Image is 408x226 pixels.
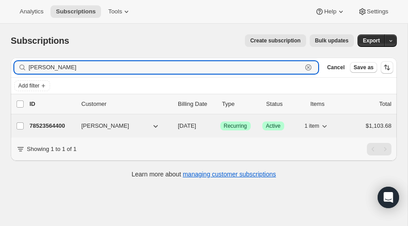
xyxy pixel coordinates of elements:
[222,100,259,109] div: Type
[81,100,171,109] p: Customer
[20,8,43,15] span: Analytics
[310,5,350,18] button: Help
[305,122,320,130] span: 1 item
[14,5,49,18] button: Analytics
[381,61,393,74] button: Sort the results
[29,100,74,109] p: ID
[132,170,276,179] p: Learn more about
[103,5,136,18] button: Tools
[81,121,129,130] span: [PERSON_NAME]
[378,187,399,208] div: Open Intercom Messenger
[178,122,196,129] span: [DATE]
[358,34,385,47] button: Export
[315,37,349,44] span: Bulk updates
[50,5,101,18] button: Subscriptions
[367,143,391,155] nav: Pagination
[324,62,348,73] button: Cancel
[108,8,122,15] span: Tools
[324,8,336,15] span: Help
[29,100,391,109] div: IDCustomerBilling DateTypeStatusItemsTotal
[29,120,391,132] div: 78523564400[PERSON_NAME][DATE]SuccessRecurringSuccessActive1 item$1,103.68
[29,121,74,130] p: 78523564400
[250,37,301,44] span: Create subscription
[310,34,354,47] button: Bulk updates
[353,64,374,71] span: Save as
[224,122,247,130] span: Recurring
[266,122,281,130] span: Active
[304,63,313,72] button: Clear
[11,36,69,46] span: Subscriptions
[327,64,345,71] span: Cancel
[56,8,96,15] span: Subscriptions
[305,120,329,132] button: 1 item
[76,119,165,133] button: [PERSON_NAME]
[27,145,76,154] p: Showing 1 to 1 of 1
[379,100,391,109] p: Total
[178,100,215,109] p: Billing Date
[266,100,303,109] p: Status
[350,62,377,73] button: Save as
[353,5,394,18] button: Settings
[310,100,347,109] div: Items
[366,122,391,129] span: $1,103.68
[245,34,306,47] button: Create subscription
[363,37,380,44] span: Export
[14,80,50,91] button: Add filter
[29,61,302,74] input: Filter subscribers
[183,171,276,178] a: managing customer subscriptions
[18,82,39,89] span: Add filter
[367,8,388,15] span: Settings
